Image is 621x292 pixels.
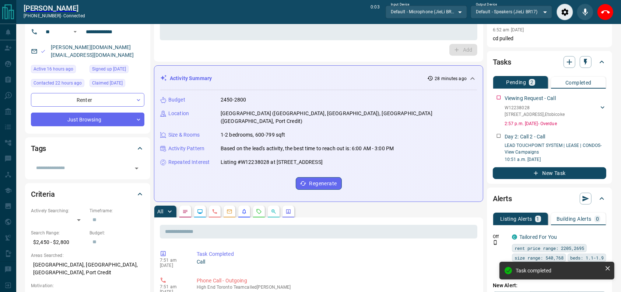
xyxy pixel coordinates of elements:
label: Input Device [391,2,410,7]
p: All [157,209,163,214]
p: Completed [565,80,592,85]
div: Renter [31,93,144,107]
p: Actively Searching: [31,207,86,214]
p: Budget: [90,230,144,236]
p: Phone Call - Outgoing [197,277,474,285]
span: beds: 1.1-1.9 [570,254,604,261]
div: Default - Microphone (JieLi BR17) [386,6,467,18]
div: Mute [577,4,593,20]
div: W12238028[STREET_ADDRESS],Etobicoke [505,103,606,119]
h2: Tags [31,142,46,154]
h2: Alerts [493,193,512,205]
p: [PHONE_NUMBER] - [24,13,85,19]
div: Task completed [516,268,602,274]
p: Based on the lead's activity, the best time to reach out is: 6:00 AM - 3:00 PM [221,145,394,152]
p: Building Alerts [557,216,592,221]
div: Tasks [493,53,606,71]
p: [STREET_ADDRESS] , Etobicoke [505,111,565,118]
svg: Opportunities [271,209,277,214]
div: Audio Settings [557,4,573,20]
p: Motivation: [31,282,144,289]
h2: Tasks [493,56,511,68]
p: 0 [596,216,599,221]
svg: Requests [256,209,262,214]
p: 0:03 [371,4,379,20]
p: 28 minutes ago [435,75,467,82]
p: New Alert: [493,282,606,289]
p: Viewing Request - Call [505,95,556,102]
span: connected [63,13,85,18]
p: Location [168,110,189,117]
span: Contacted 22 hours ago [34,79,82,87]
div: Tags [31,140,144,157]
div: End Call [597,4,614,20]
button: Open [131,163,142,174]
svg: Push Notification Only [493,240,498,245]
div: Alerts [493,190,606,207]
p: 1 [537,216,540,221]
span: Signed up [DATE] [92,65,126,73]
svg: Lead Browsing Activity [197,209,203,214]
div: Default - Speakers (JieLi BR17) [471,6,552,18]
div: Tue Aug 12 2025 [31,65,86,75]
p: [GEOGRAPHIC_DATA] ([GEOGRAPHIC_DATA], [GEOGRAPHIC_DATA]), [GEOGRAPHIC_DATA] ([GEOGRAPHIC_DATA], P... [221,110,477,125]
p: Areas Searched: [31,252,144,259]
p: 2:57 p.m. [DATE] - Overdue [505,120,606,127]
p: Timeframe: [90,207,144,214]
p: Size & Rooms [168,131,200,139]
a: [PERSON_NAME][DOMAIN_NAME][EMAIL_ADDRESS][DOMAIN_NAME] [51,44,134,58]
p: Repeated Interest [168,158,210,166]
h2: Criteria [31,188,55,200]
a: [PERSON_NAME] [24,4,85,13]
p: [DATE] [160,263,186,268]
div: Activity Summary28 minutes ago [160,72,477,85]
div: Just Browsing [31,113,144,126]
p: 7:51 am [160,284,186,289]
label: Output Device [476,2,497,7]
svg: Calls [212,209,218,214]
p: 1-2 bedrooms, 600-799 sqft [221,131,285,139]
p: cd pulled [493,35,606,42]
div: Criteria [31,185,144,203]
p: 2 [530,80,533,85]
div: Tue Aug 12 2025 [90,65,144,75]
button: Open [71,27,80,36]
svg: Notes [182,209,188,214]
p: Listing #W12238028 at [STREET_ADDRESS] [221,158,323,166]
p: 7:51 am [160,258,186,263]
p: Day 2: Call 2 - Call [505,133,545,141]
p: Activity Summary [170,75,212,82]
p: Activity Pattern [168,145,204,152]
div: Tue Aug 12 2025 [31,79,86,89]
svg: Email Valid [41,49,46,54]
p: $2,450 - $2,800 [31,236,86,248]
p: Call [197,258,474,266]
p: Pending [506,80,526,85]
span: Active 16 hours ago [34,65,73,73]
p: Budget [168,96,185,104]
button: Regenerate [296,177,342,190]
p: 6:52 am [DATE] [493,27,524,32]
p: Off [493,233,508,240]
svg: Agent Actions [285,209,291,214]
p: [GEOGRAPHIC_DATA], [GEOGRAPHIC_DATA], [GEOGRAPHIC_DATA], Port Credit [31,259,144,279]
button: New Task [493,167,606,179]
p: W12238028 [505,104,565,111]
p: 10:51 a.m. [DATE] [505,156,606,163]
span: Claimed [DATE] [92,79,123,87]
div: Tue Aug 12 2025 [90,79,144,89]
p: 2450-2800 [221,96,246,104]
p: High End Toronto Team called [PERSON_NAME] [197,285,474,290]
div: condos.ca [512,234,517,240]
span: rent price range: 2205,2695 [515,244,584,252]
p: Listing Alerts [500,216,532,221]
svg: Listing Alerts [241,209,247,214]
p: Task Completed [197,250,474,258]
p: Search Range: [31,230,86,236]
svg: Emails [227,209,232,214]
a: Tailored For You [519,234,557,240]
span: size range: 540,768 [515,254,564,261]
a: LEAD TOUCHPOINT SYSTEM | LEASE | CONDOS- View Campaigns [505,143,602,155]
